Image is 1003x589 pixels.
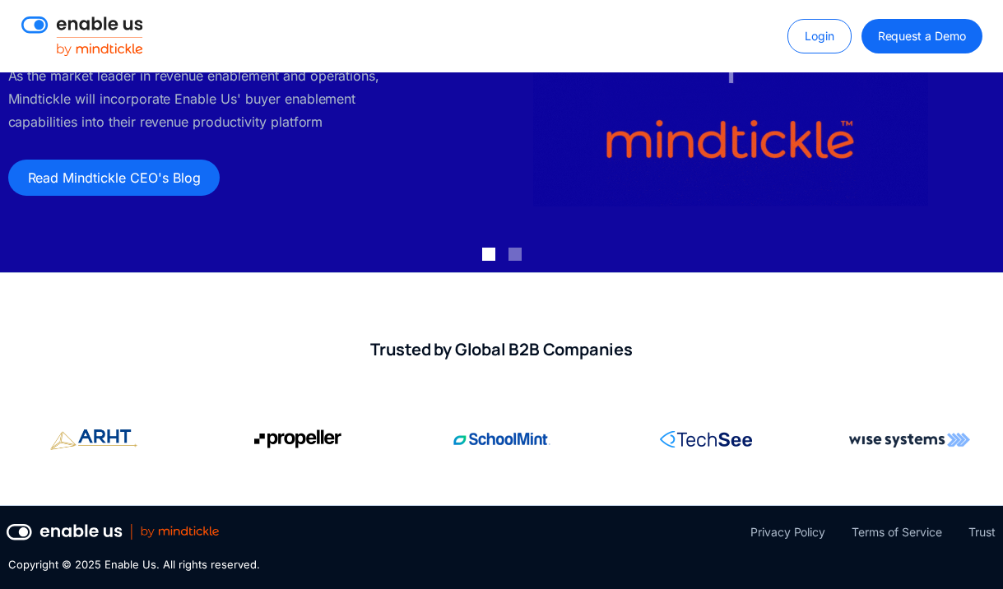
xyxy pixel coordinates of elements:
a: Terms of Service [852,522,941,542]
img: Propeller Aero corporate logo [254,423,341,456]
a: Trust [968,522,996,542]
img: Wise Systems corporate logo [849,423,970,456]
a: Login [787,19,852,53]
a: Request a Demo [861,19,982,53]
a: Privacy Policy [750,522,825,542]
a: Read Mindtickle CEO's Blog [8,160,221,196]
img: RingCentral corporate logo [660,423,752,456]
p: As the market leader in revenue enablement and operations, Mindtickle will incorporate Enable Us'... [8,64,401,133]
div: Show slide 1 of 2 [482,248,495,261]
img: Propeller Aero corporate logo [50,423,137,457]
div: Copyright © 2025 Enable Us. All rights reserved. [8,557,260,573]
div: Show slide 2 of 2 [508,248,522,261]
h2: Trusted by Global B2B Companies [8,339,996,360]
img: SchoolMint corporate logo [453,423,550,456]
